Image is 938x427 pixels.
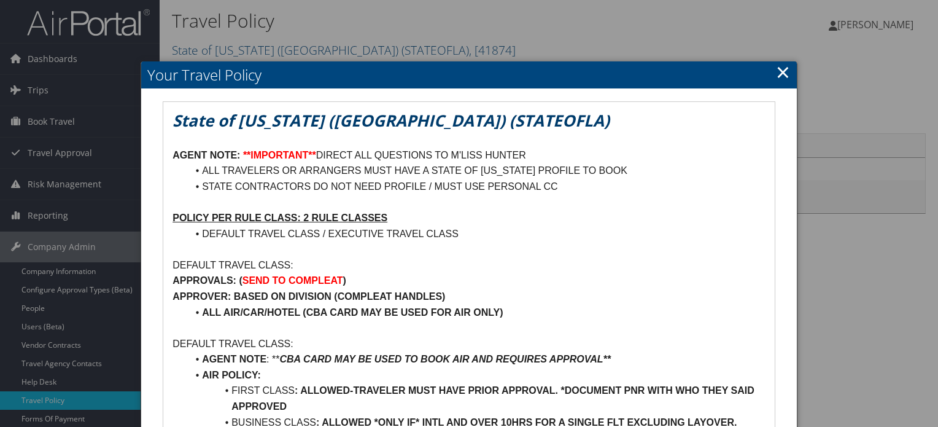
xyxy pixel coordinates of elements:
[242,275,343,286] strong: SEND TO COMPLEAT
[239,275,242,286] strong: (
[202,354,266,364] strong: AGENT NOTE
[343,275,346,286] strong: )
[172,150,240,160] strong: AGENT NOTE:
[172,291,445,302] strong: APPROVER: BASED ON DIVISION (COMPLEAT HANDLES)
[172,109,610,131] em: State of [US_STATE] ([GEOGRAPHIC_DATA]) (STATEOFLA)
[202,307,503,318] strong: ALL AIR/CAR/HOTEL (CBA CARD MAY BE USED FOR AIR ONLY)
[279,354,611,364] em: CBA CARD MAY BE USED TO BOOK AIR AND REQUIRES APPROVAL**
[187,163,766,179] li: ALL TRAVELERS OR ARRANGERS MUST HAVE A STATE OF [US_STATE] PROFILE TO BOOK
[172,275,236,286] strong: APPROVALS:
[141,61,797,88] h2: Your Travel Policy
[172,213,387,223] u: POLICY PER RULE CLASS: 2 RULE CLASSES
[172,147,766,163] p: DIRECT ALL QUESTIONS TO M'LISS HUNTER
[187,383,766,414] li: FIRST CLASS
[202,370,261,380] strong: AIR POLICY:
[231,385,756,412] strong: : ALLOWED-TRAVELER MUST HAVE PRIOR APPROVAL. *DOCUMENT PNR WITH WHO THEY SAID APPROVED
[172,336,766,352] p: DEFAULT TRAVEL CLASS:
[187,226,766,242] li: DEFAULT TRAVEL CLASS / EXECUTIVE TRAVEL CLASS
[172,257,766,273] p: DEFAULT TRAVEL CLASS:
[776,60,790,84] a: Close
[187,179,766,195] li: STATE CONTRACTORS DO NOT NEED PROFILE / MUST USE PERSONAL CC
